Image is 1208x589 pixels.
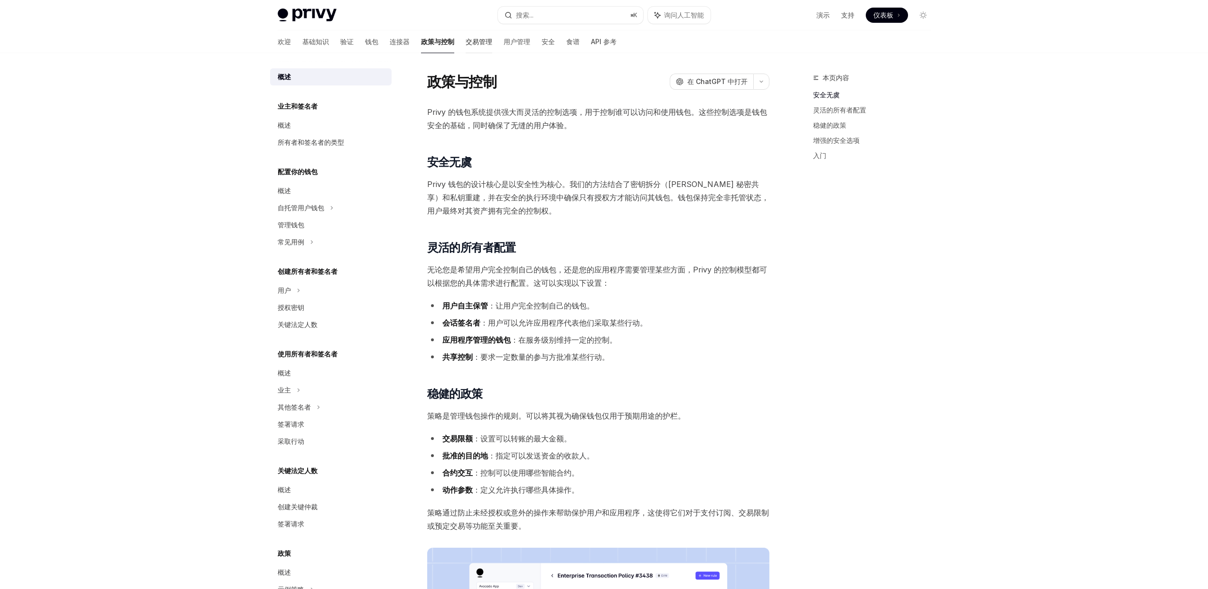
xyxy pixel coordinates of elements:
a: 连接器 [390,30,410,53]
font: 所有者和签名者的类型 [278,138,344,146]
font: 概述 [278,187,291,195]
font: 搜索... [516,11,534,19]
font: 增强的安全选项 [813,136,860,144]
font: 稳健的政策 [427,387,483,401]
font: 概述 [278,486,291,494]
a: 钱包 [365,30,378,53]
font: 支持 [841,11,854,19]
a: 政策与控制 [421,30,454,53]
a: 演示 [816,10,830,20]
font: 创建关键仲裁 [278,503,318,511]
font: 其他签名者 [278,403,311,411]
button: 搜索...⌘K [498,7,643,24]
font: 关键法定人数 [278,320,318,328]
font: 业主和签名者 [278,102,318,110]
font: 概述 [278,369,291,377]
font: 策略通过防止未经授权或意外的操作来帮助保护用户和应用程序，这使得它们对于支付订阅、交易限制或预定交易等功能至关重要。 [427,508,769,531]
a: 安全 [542,30,555,53]
a: 仪表板 [866,8,908,23]
a: 概述 [270,68,392,85]
a: 概述 [270,117,392,134]
button: 切换暗模式 [916,8,931,23]
font: 批准的目的地 [442,451,488,460]
a: 概述 [270,481,392,498]
font: 常见用例 [278,238,304,246]
font: 配置你的钱包 [278,168,318,176]
font: 关键法定人数 [278,467,318,475]
font: 灵活的所有者配置 [427,241,516,254]
font: 连接器 [390,37,410,46]
font: 采取行动 [278,437,304,445]
font: 安全无虞 [813,91,840,99]
font: 询问人工智能 [664,11,704,19]
a: 验证 [340,30,354,53]
a: 签署请求 [270,416,392,433]
font: 用户管理 [504,37,530,46]
a: 签署请求 [270,515,392,533]
a: 关键法定人数 [270,316,392,333]
a: 概述 [270,182,392,199]
a: 增强的安全选项 [813,133,938,148]
font: 验证 [340,37,354,46]
a: 基础知识 [302,30,329,53]
font: 无论您是希望用户完全控制自己的钱包，还是您的应用程序需要管理某些方面，Privy 的控制模型都可以根据您的具体需求进行配置。这可以实现以下设置： [427,265,767,288]
a: 欢迎 [278,30,291,53]
font: 合约交互 [442,468,473,477]
a: 所有者和签名者的类型 [270,134,392,151]
font: K [633,11,637,19]
font: ：让用户完全控制自己的钱包。 [488,301,594,310]
font: 管理钱包 [278,221,304,229]
a: 稳健的政策 [813,118,938,133]
font: 使用所有者和签名者 [278,350,337,358]
font: 概述 [278,121,291,129]
font: ：设置可以转账的最大金额。 [473,434,571,443]
font: Privy 钱包的设计核心是以安全性为核心。我们的方法结合了密钥拆分（[PERSON_NAME] 秘密共享）和私钥重建，并在安全的执行环境中确保只有授权方才能访问其钱包。钱包保持完全非托管状态，... [427,179,769,215]
button: 询问人工智能 [648,7,711,24]
img: 灯光标志 [278,9,337,22]
font: 共享控制 [442,352,473,362]
font: 会话签名者 [442,318,480,327]
font: 用户 [278,286,291,294]
font: 签署请求 [278,420,304,428]
font: 授权密钥 [278,303,304,311]
a: 创建关键仲裁 [270,498,392,515]
font: ：要求一定数量的参与方批准某些行动。 [473,352,609,362]
font: ：定义允许执行哪些具体操作。 [473,485,579,495]
font: 仪表板 [873,11,893,19]
font: ：用户可以允许应用程序代表他们采取某些行动。 [480,318,647,327]
font: 安全无虞 [427,155,472,169]
font: 安全 [542,37,555,46]
font: ⌘ [630,11,633,19]
a: 概述 [270,564,392,581]
font: 政策与控制 [427,73,496,90]
font: 入门 [813,151,826,159]
button: 在 ChatGPT 中打开 [670,74,753,90]
font: 欢迎 [278,37,291,46]
font: 签署请求 [278,520,304,528]
font: ：在服务级别维持一定的控制。 [511,335,617,345]
a: 安全无虞 [813,87,938,103]
font: 交易管理 [466,37,492,46]
font: 业主 [278,386,291,394]
font: 用户自主保管 [442,301,488,310]
font: 稳健的政策 [813,121,846,129]
font: 应用程序管理的钱包 [442,335,511,345]
font: 策略是管理钱包操作的规则。可以将其视为确保钱包仅用于预期用途的护栏。 [427,411,685,421]
font: ：控制可以使用哪些智能合约。 [473,468,579,477]
font: 食谱 [566,37,580,46]
a: 用户管理 [504,30,530,53]
a: 授权密钥 [270,299,392,316]
a: API 参考 [591,30,617,53]
a: 管理钱包 [270,216,392,234]
a: 灵活的所有者配置 [813,103,938,118]
font: 创建所有者和签名者 [278,267,337,275]
a: 交易管理 [466,30,492,53]
font: 概述 [278,568,291,576]
a: 概述 [270,365,392,382]
font: 动作参数 [442,485,473,495]
font: 自托管用户钱包 [278,204,324,212]
font: 政策与控制 [421,37,454,46]
a: 入门 [813,148,938,163]
font: 灵活的所有者配置 [813,106,866,114]
font: 概述 [278,73,291,81]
